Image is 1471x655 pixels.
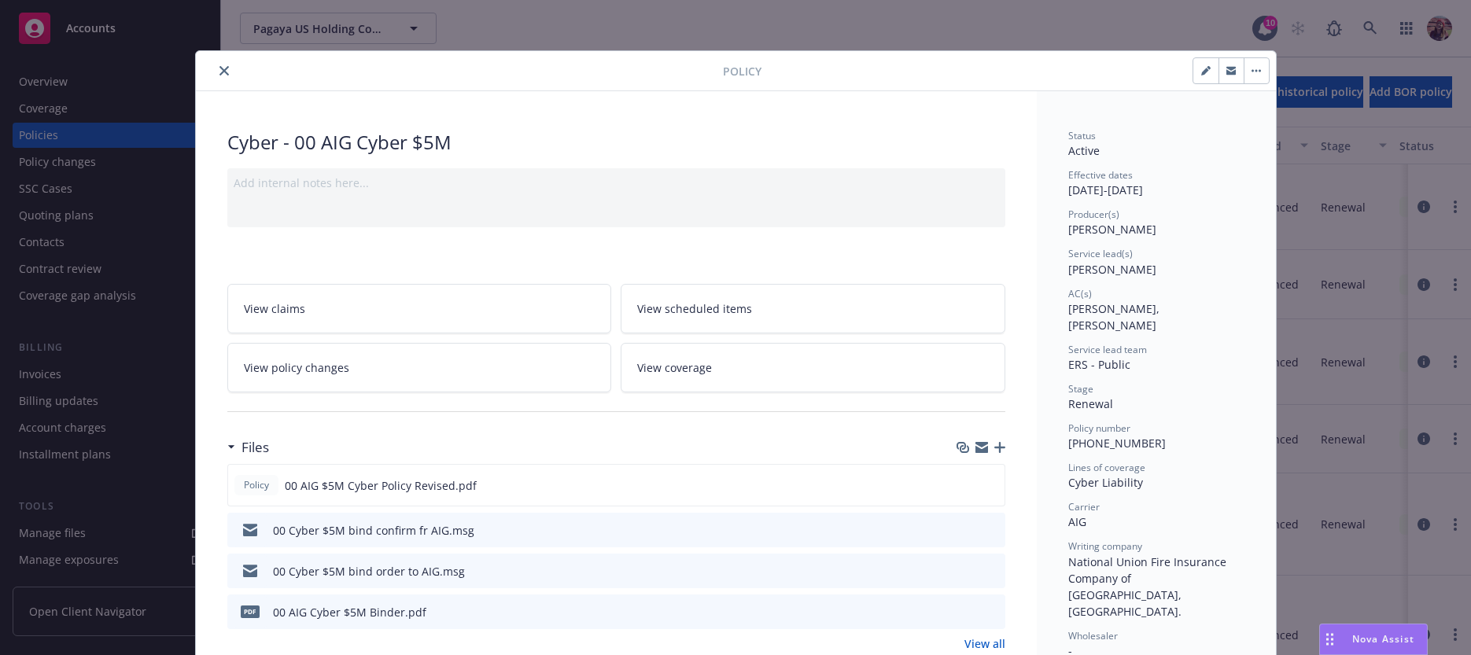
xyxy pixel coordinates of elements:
[964,635,1005,652] a: View all
[1068,461,1145,474] span: Lines of coverage
[1068,301,1163,333] span: [PERSON_NAME], [PERSON_NAME]
[227,437,269,458] div: Files
[273,604,426,620] div: 00 AIG Cyber $5M Binder.pdf
[1068,514,1086,529] span: AIG
[1068,343,1147,356] span: Service lead team
[215,61,234,80] button: close
[1352,632,1414,646] span: Nova Assist
[227,284,612,333] a: View claims
[241,605,260,617] span: pdf
[1068,222,1156,237] span: [PERSON_NAME]
[273,522,474,539] div: 00 Cyber $5M bind confirm fr AIG.msg
[984,477,998,494] button: preview file
[1320,624,1340,654] div: Drag to move
[959,477,971,494] button: download file
[1068,247,1133,260] span: Service lead(s)
[285,477,477,494] span: 00 AIG $5M Cyber Policy Revised.pdf
[227,343,612,392] a: View policy changes
[241,437,269,458] h3: Files
[960,522,972,539] button: download file
[1068,421,1130,435] span: Policy number
[985,563,999,580] button: preview file
[621,284,1005,333] a: View scheduled items
[1068,262,1156,277] span: [PERSON_NAME]
[1068,396,1113,411] span: Renewal
[244,300,305,317] span: View claims
[1068,554,1230,619] span: National Union Fire Insurance Company of [GEOGRAPHIC_DATA], [GEOGRAPHIC_DATA].
[1319,624,1428,655] button: Nova Assist
[1068,436,1166,451] span: [PHONE_NUMBER]
[1068,500,1100,513] span: Carrier
[1068,287,1092,300] span: AC(s)
[723,63,761,79] span: Policy
[985,604,999,620] button: preview file
[1068,629,1118,642] span: Wholesaler
[985,522,999,539] button: preview file
[1068,382,1093,396] span: Stage
[1068,475,1143,490] span: Cyber Liability
[244,359,349,376] span: View policy changes
[227,129,1005,156] div: Cyber - 00 AIG Cyber $5M
[1068,168,1133,182] span: Effective dates
[1068,539,1142,553] span: Writing company
[1068,129,1096,142] span: Status
[637,359,712,376] span: View coverage
[1068,357,1130,372] span: ERS - Public
[637,300,752,317] span: View scheduled items
[273,563,465,580] div: 00 Cyber $5M bind order to AIG.msg
[241,478,272,492] span: Policy
[1068,168,1244,198] div: [DATE] - [DATE]
[621,343,1005,392] a: View coverage
[234,175,999,191] div: Add internal notes here...
[1068,143,1100,158] span: Active
[960,604,972,620] button: download file
[960,563,972,580] button: download file
[1068,208,1119,221] span: Producer(s)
